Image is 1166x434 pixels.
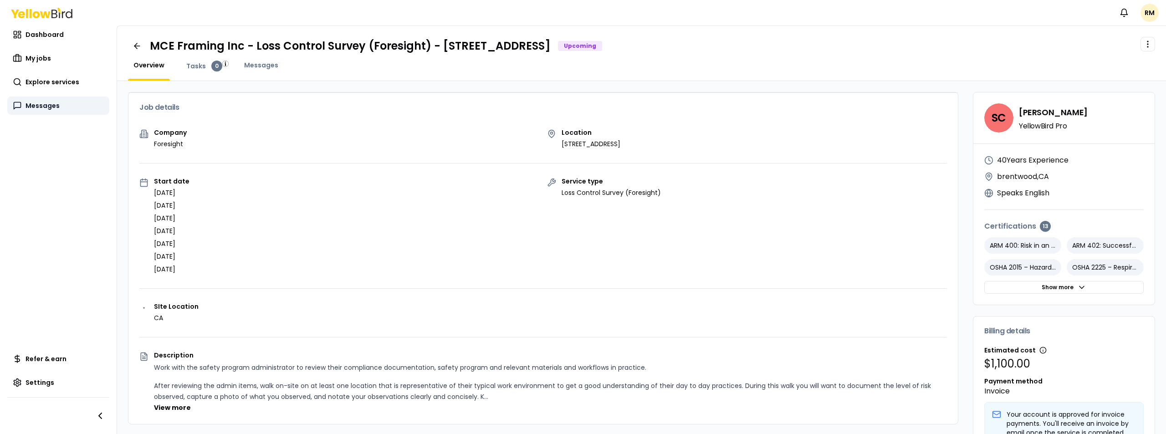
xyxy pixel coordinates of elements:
span: Settings [26,378,54,387]
a: My jobs [7,49,109,67]
span: Billing details [984,327,1030,335]
span: Estimated cost [984,346,1036,355]
p: Service type [562,178,661,184]
p: CA [154,313,199,322]
p: brentwood , CA [997,171,1049,182]
p: [DATE] [154,214,189,223]
span: RM [1140,4,1159,22]
span: Messages [244,61,278,70]
a: Dashboard [7,26,109,44]
h1: MCE Framing Inc - Loss Control Survey (Foresight) - [STREET_ADDRESS] [150,39,551,53]
p: After reviewing the admin items, walk on-site on at least one location that is representative of ... [154,380,947,402]
p: Loss Control Survey (Foresight) [562,188,661,197]
a: Messages [7,97,109,115]
span: Payment method [984,377,1043,386]
p: $1,100.00 [984,357,1144,371]
p: ARM 400: Risk in an Evolving World [984,237,1061,254]
div: 13 [1040,221,1051,232]
p: Speaks English [997,188,1049,199]
span: Explore services [26,77,79,87]
h4: Certifications [984,221,1144,232]
span: Refer & earn [26,354,66,363]
a: Messages [239,61,284,70]
p: YellowBird Pro [1019,123,1088,130]
p: Start date [154,178,189,184]
p: Foresight [154,139,187,148]
p: [STREET_ADDRESS] [562,139,620,148]
a: Refer & earn [7,350,109,368]
div: Upcoming [558,41,602,51]
p: Location [562,129,620,136]
a: Tasks0 [181,61,228,71]
p: OSHA 2225 – Respiratory Protection [1067,259,1144,276]
span: Messages [26,101,60,110]
p: Description [154,352,947,358]
span: SC [984,103,1013,133]
p: SIte Location [154,303,199,310]
span: Tasks [186,61,206,71]
a: Explore services [7,73,109,91]
p: Work with the safety program administrator to review their compliance documentation, safety progr... [154,362,947,373]
h4: [PERSON_NAME] [1019,106,1088,119]
p: OSHA 2015 – Hazardous Materials [984,259,1061,276]
p: [DATE] [154,188,189,197]
p: [DATE] [154,265,189,274]
p: Company [154,129,187,136]
span: Overview [133,61,164,70]
span: My jobs [26,54,51,63]
a: Settings [7,373,109,392]
a: Overview [128,61,170,70]
p: 40 Years Experience [997,155,1069,166]
span: Dashboard [26,30,64,39]
p: ARM 402: Successfully Treating Risk [1067,237,1144,254]
p: Invoice [984,386,1144,397]
div: 0 [211,61,222,71]
p: [DATE] [154,226,189,235]
button: View more [154,403,191,412]
h3: Job details [139,104,947,111]
p: [DATE] [154,239,189,248]
button: Show more [984,281,1144,294]
p: [DATE] [154,201,189,210]
p: [DATE] [154,252,189,261]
